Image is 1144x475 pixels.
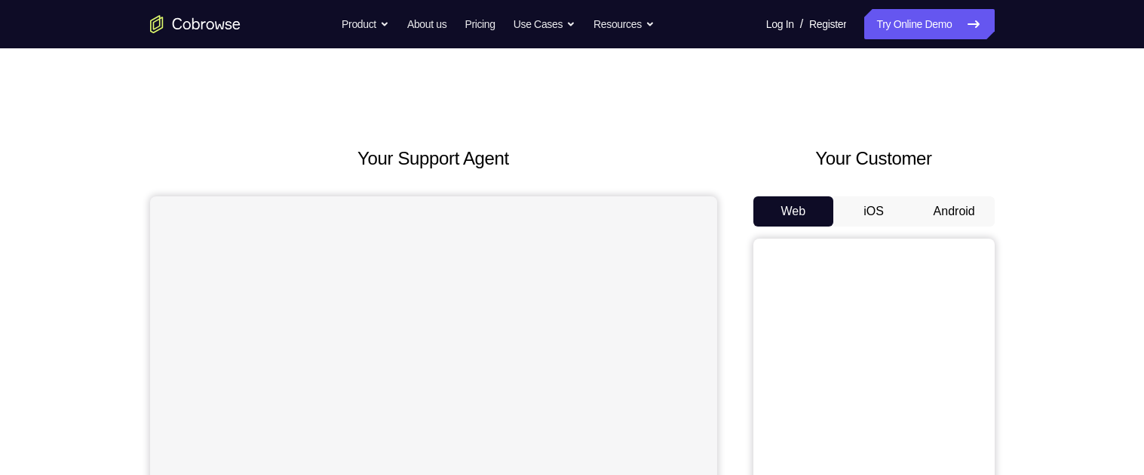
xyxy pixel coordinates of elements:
a: Register [809,9,846,39]
a: Go to the home page [150,15,241,33]
a: Try Online Demo [864,9,994,39]
span: / [800,15,803,33]
button: iOS [833,196,914,227]
h2: Your Support Agent [150,145,717,172]
h2: Your Customer [753,145,995,172]
button: Product [342,9,389,39]
a: Pricing [465,9,495,39]
button: Use Cases [514,9,575,39]
button: Resources [593,9,655,39]
button: Web [753,196,834,227]
button: Android [914,196,995,227]
a: Log In [766,9,794,39]
a: About us [407,9,446,39]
